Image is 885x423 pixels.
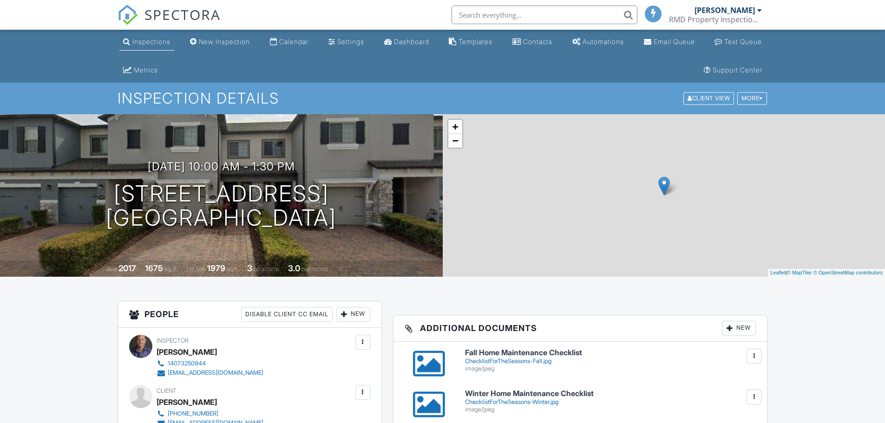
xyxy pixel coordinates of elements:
[465,358,756,365] div: ChecklistForTheSeasons-Fall.jpg
[787,270,812,275] a: © MapTiler
[448,134,462,148] a: Zoom out
[118,13,221,32] a: SPECTORA
[393,315,767,342] h3: Additional Documents
[380,33,433,51] a: Dashboard
[394,38,429,46] div: Dashboard
[683,92,734,105] div: Client View
[144,5,221,24] span: SPECTORA
[569,33,628,51] a: Automations (Basic)
[640,33,699,51] a: Email Queue
[227,266,238,273] span: sq.ft.
[448,120,462,134] a: Zoom in
[337,38,364,46] div: Settings
[119,62,162,79] a: Metrics
[465,398,756,406] div: ChecklistForTheSeasons-Winter.jpg
[288,263,300,273] div: 3.0
[118,263,136,273] div: 2017
[157,409,263,418] a: [PHONE_NUMBER]
[445,33,496,51] a: Templates
[107,266,117,273] span: Built
[325,33,368,51] a: Settings
[722,321,756,336] div: New
[106,182,336,231] h1: [STREET_ADDRESS] [GEOGRAPHIC_DATA]
[509,33,556,51] a: Contacts
[700,62,766,79] a: Support Center
[669,15,762,24] div: RMD Property Inspections, LLC
[459,38,492,46] div: Templates
[132,38,170,46] div: Inspections
[302,266,328,273] span: bathrooms
[465,349,756,372] a: Fall Home Maintenance Checklist ChecklistForTheSeasons-Fall.jpg image/jpeg
[157,387,177,394] span: Client
[157,368,263,377] a: [EMAIL_ADDRESS][DOMAIN_NAME]
[452,6,637,24] input: Search everything...
[737,92,767,105] div: More
[207,263,225,273] div: 1979
[465,390,756,413] a: Winter Home Maintenance Checklist ChecklistForTheSeasons-Winter.jpg image/jpeg
[118,5,138,25] img: The Best Home Inspection Software - Spectora
[813,270,883,275] a: © OpenStreetMap contributors
[157,395,217,409] div: [PERSON_NAME]
[682,94,736,101] a: Client View
[186,266,206,273] span: Lot Size
[199,38,250,46] div: New Inspection
[713,66,762,74] div: Support Center
[118,301,381,328] h3: People
[247,263,252,273] div: 3
[164,266,177,273] span: sq. ft.
[695,6,755,15] div: [PERSON_NAME]
[523,38,552,46] div: Contacts
[157,337,189,344] span: Inspector
[465,349,756,357] h6: Fall Home Maintenance Checklist
[145,263,163,273] div: 1675
[465,390,756,398] h6: Winter Home Maintenance Checklist
[148,160,295,173] h3: [DATE] 10:00 am - 1:30 pm
[157,359,263,368] a: 14073250944
[711,33,766,51] a: Text Queue
[770,270,786,275] a: Leaflet
[241,307,333,322] div: Disable Client CC Email
[157,345,217,359] div: [PERSON_NAME]
[119,33,174,51] a: Inspections
[168,360,206,367] div: 14073250944
[168,410,218,417] div: [PHONE_NUMBER]
[266,33,312,51] a: Calendar
[168,369,263,377] div: [EMAIL_ADDRESS][DOMAIN_NAME]
[134,66,158,74] div: Metrics
[768,269,885,277] div: |
[465,365,756,372] div: image/jpeg
[583,38,624,46] div: Automations
[465,406,756,413] div: image/jpeg
[336,307,370,322] div: New
[254,266,279,273] span: bedrooms
[186,33,254,51] a: New Inspection
[654,38,695,46] div: Email Queue
[724,38,762,46] div: Text Queue
[279,38,308,46] div: Calendar
[118,90,768,106] h1: Inspection Details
